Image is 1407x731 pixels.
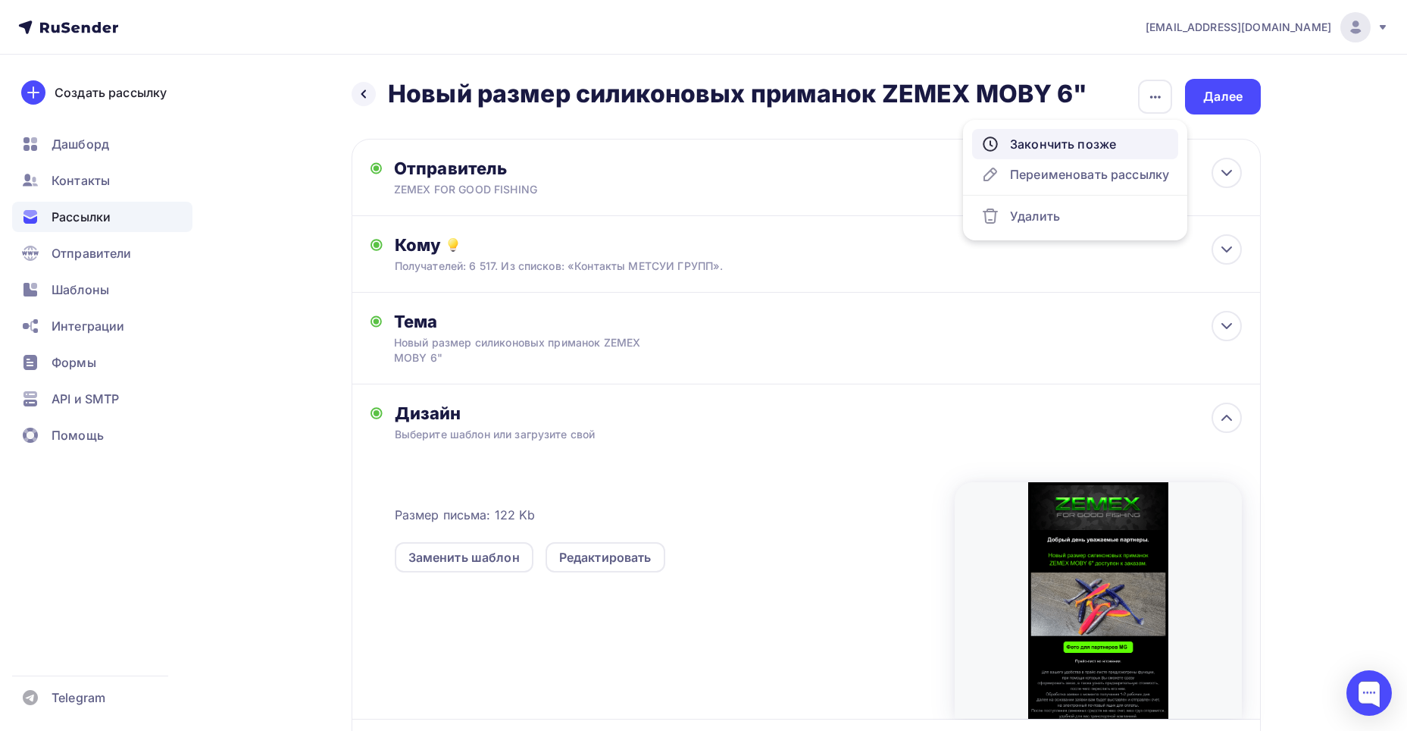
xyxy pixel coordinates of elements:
span: API и SMTP [52,390,119,408]
a: Рассылки [12,202,192,232]
div: Тема [394,311,693,332]
div: Переименовать рассылку [981,165,1169,184]
span: Помощь [52,426,104,444]
div: Кому [395,234,1242,256]
h2: Новый размер силиконовых приманок ZEMEX MOBY 6" [388,79,1088,109]
a: Отправители [12,238,192,268]
div: Дизайн [395,403,1242,424]
span: Формы [52,353,96,372]
span: Шаблоны [52,281,109,299]
a: Дашборд [12,129,192,159]
span: Интеграции [52,317,124,335]
div: Закончить позже [981,135,1169,153]
span: [EMAIL_ADDRESS][DOMAIN_NAME] [1146,20,1331,35]
div: Отправитель [394,158,722,179]
div: Выберите шаблон или загрузите свой [395,427,1158,442]
a: [EMAIL_ADDRESS][DOMAIN_NAME] [1146,12,1389,42]
span: Размер письма: 122 Kb [395,506,536,524]
div: Получателей: 6 517. Из списков: «Контакты МЕТСУИ ГРУПП». [395,259,1158,274]
div: Создать рассылку [55,83,167,102]
span: Контакты [52,171,110,190]
span: Рассылки [52,208,111,226]
span: Telegram [52,689,105,707]
span: Отправители [52,244,132,262]
div: ZEMEX FOR GOOD FISHING [394,182,689,197]
a: Шаблоны [12,275,192,305]
a: Контакты [12,165,192,196]
div: Заменить шаблон [408,548,520,566]
span: Дашборд [52,135,109,153]
div: Редактировать [559,548,652,566]
a: Формы [12,347,192,378]
div: Удалить [981,207,1169,225]
div: Новый размер силиконовых приманок ZEMEX MOBY 6" [394,335,664,365]
div: Далее [1203,88,1243,105]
